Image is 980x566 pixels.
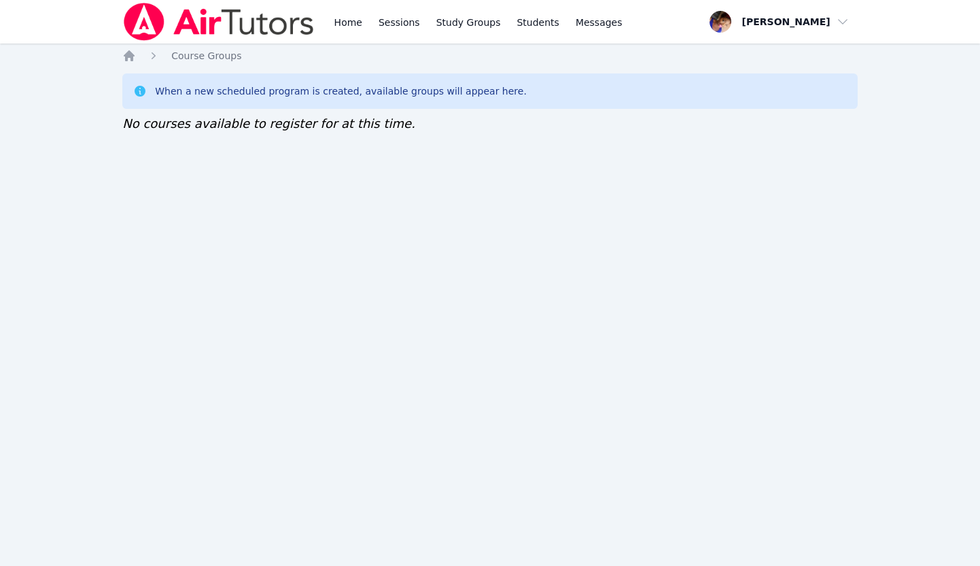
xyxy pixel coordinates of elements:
span: No courses available to register for at this time. [122,116,415,131]
a: Course Groups [171,49,241,63]
div: When a new scheduled program is created, available groups will appear here. [155,84,527,98]
span: Course Groups [171,50,241,61]
img: Air Tutors [122,3,315,41]
nav: Breadcrumb [122,49,858,63]
span: Messages [576,16,623,29]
